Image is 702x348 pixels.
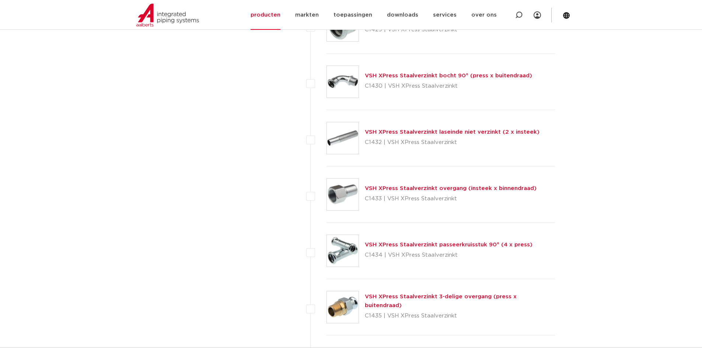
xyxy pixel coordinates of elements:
img: Thumbnail for VSH XPress Staalverzinkt bocht 90° (press x buitendraad) [327,66,359,98]
a: VSH XPress Staalverzinkt laseinde niet verzinkt (2 x insteek) [365,129,539,135]
img: Thumbnail for VSH XPress Staalverzinkt overgang (insteek x binnendraad) [327,179,359,210]
img: Thumbnail for VSH XPress Staalverzinkt 3-delige overgang (press x buitendraad) [327,291,359,323]
a: VSH XPress Staalverzinkt overgang (insteek x binnendraad) [365,186,537,191]
p: C1429 | VSH XPress Staalverzinkt [365,24,511,36]
p: C1430 | VSH XPress Staalverzinkt [365,80,532,92]
img: Thumbnail for VSH XPress Staalverzinkt laseinde niet verzinkt (2 x insteek) [327,122,359,154]
p: C1432 | VSH XPress Staalverzinkt [365,137,539,148]
p: C1435 | VSH XPress Staalverzinkt [365,310,555,322]
a: VSH XPress Staalverzinkt 3-delige overgang (press x buitendraad) [365,294,517,308]
a: VSH XPress Staalverzinkt bocht 90° (press x buitendraad) [365,73,532,78]
p: C1433 | VSH XPress Staalverzinkt [365,193,537,205]
a: VSH XPress Staalverzinkt passeerkruisstuk 90° (4 x press) [365,242,532,247]
img: Thumbnail for VSH XPress Staalverzinkt passeerkruisstuk 90° (4 x press) [327,235,359,267]
p: C1434 | VSH XPress Staalverzinkt [365,249,532,261]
